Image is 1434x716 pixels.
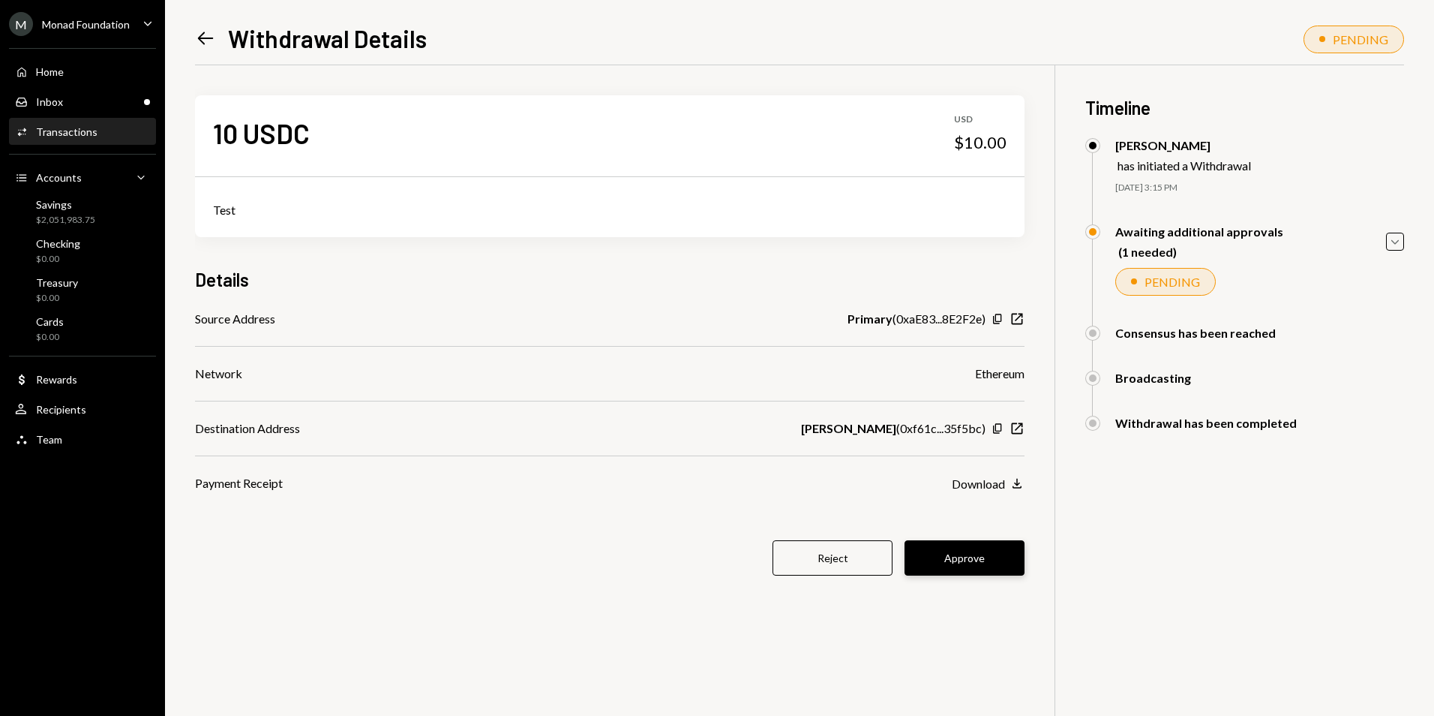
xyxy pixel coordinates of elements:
[975,365,1024,383] div: Ethereum
[954,113,1006,126] div: USD
[213,201,1006,219] div: Test
[36,214,95,227] div: $2,051,983.75
[195,310,275,328] div: Source Address
[36,95,63,108] div: Inbox
[9,272,156,308] a: Treasury$0.00
[9,88,156,115] a: Inbox
[9,164,156,191] a: Accounts
[36,331,64,344] div: $0.00
[195,365,242,383] div: Network
[9,396,156,423] a: Recipients
[36,315,64,328] div: Cards
[9,118,156,145] a: Transactions
[1115,326,1276,340] div: Consensus has been reached
[1115,224,1283,239] div: Awaiting additional approvals
[1115,416,1297,430] div: Withdrawal has been completed
[952,477,1005,491] div: Download
[9,366,156,393] a: Rewards
[213,116,310,150] div: 10 USDC
[36,403,86,416] div: Recipients
[952,476,1024,492] button: Download
[36,237,80,250] div: Checking
[801,420,985,438] div: ( 0xf61c...35f5bc )
[36,253,80,266] div: $0.00
[9,311,156,347] a: Cards$0.00
[36,292,78,305] div: $0.00
[36,198,95,211] div: Savings
[772,540,892,576] button: Reject
[195,474,283,492] div: Payment Receipt
[36,433,62,446] div: Team
[1333,32,1388,47] div: PENDING
[9,233,156,269] a: Checking$0.00
[801,420,896,438] b: [PERSON_NAME]
[36,276,78,289] div: Treasury
[36,65,64,78] div: Home
[847,310,985,328] div: ( 0xaE83...8E2F2e )
[42,18,130,31] div: Monad Foundation
[9,426,156,453] a: Team
[195,267,249,292] h3: Details
[1115,182,1404,194] div: [DATE] 3:15 PM
[9,58,156,85] a: Home
[36,373,77,386] div: Rewards
[1115,138,1251,152] div: [PERSON_NAME]
[1144,275,1200,289] div: PENDING
[1118,245,1283,259] div: (1 needed)
[904,540,1024,576] button: Approve
[9,12,33,36] div: M
[228,23,427,53] h1: Withdrawal Details
[36,125,97,138] div: Transactions
[36,171,82,184] div: Accounts
[1085,95,1404,120] h3: Timeline
[847,310,892,328] b: Primary
[954,132,1006,153] div: $10.00
[1115,371,1191,385] div: Broadcasting
[1117,158,1251,173] div: has initiated a Withdrawal
[9,194,156,230] a: Savings$2,051,983.75
[195,420,300,438] div: Destination Address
